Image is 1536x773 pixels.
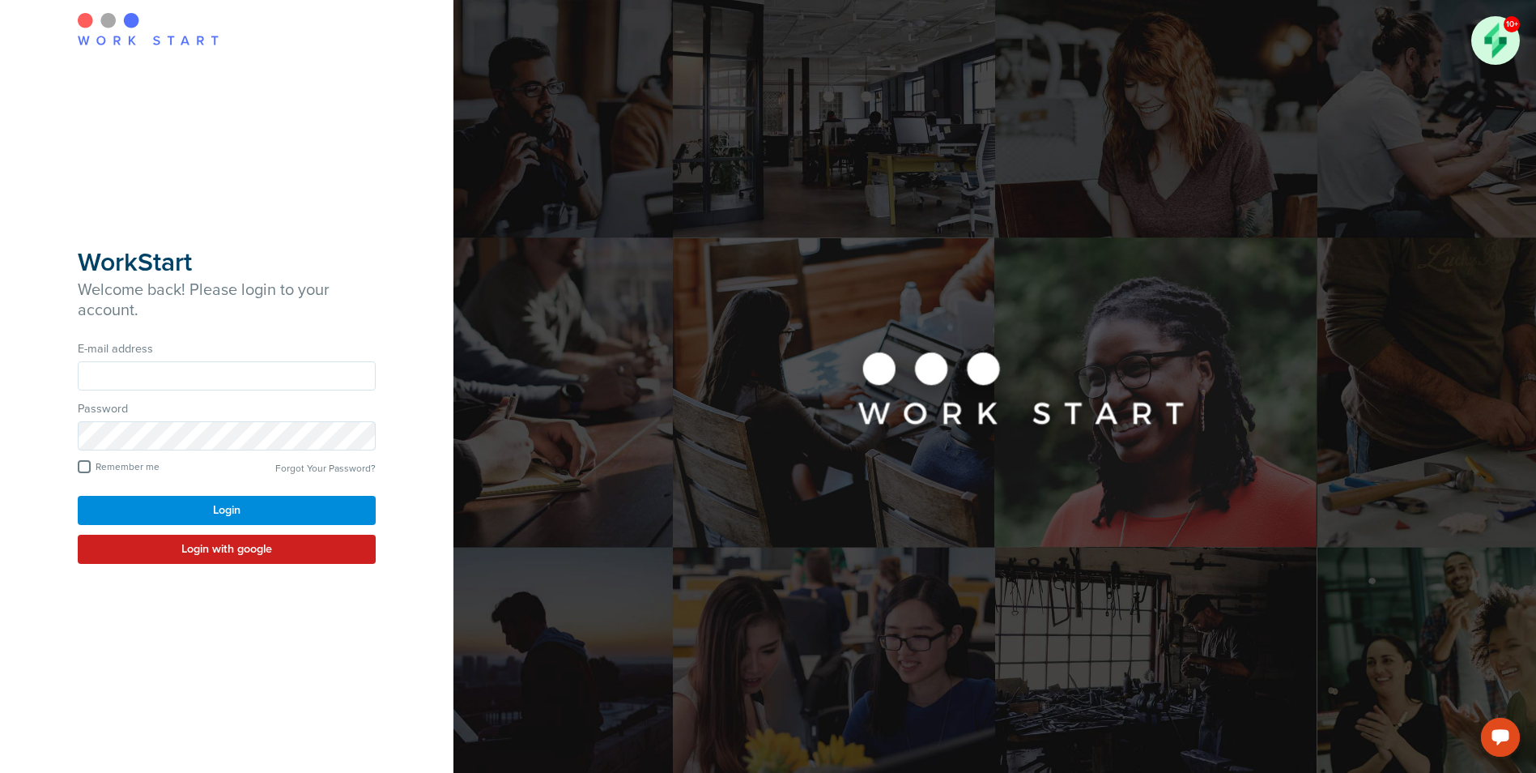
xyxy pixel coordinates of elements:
[78,13,219,45] img: Workstart Logo
[1504,16,1519,32] div: 10+
[78,400,376,418] label: Password
[78,535,376,564] button: Login with google
[96,461,160,472] span: Remember me
[78,248,376,277] h1: WorkStart
[275,461,376,476] a: Forgot Your Password?
[78,496,376,525] button: Login
[78,340,376,358] label: E-mail address
[78,280,376,321] h2: Welcome back! Please login to your account.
